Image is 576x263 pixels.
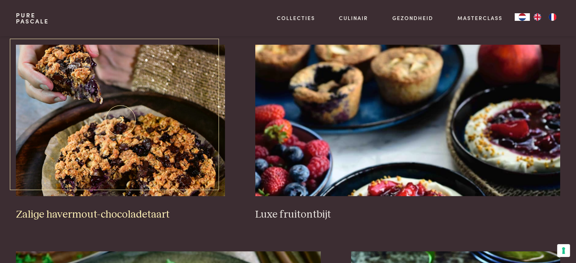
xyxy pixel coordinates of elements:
[515,13,560,21] aside: Language selected: Nederlands
[530,13,560,21] ul: Language list
[16,45,225,221] a: Zalige havermout-chocoladetaart Zalige havermout-chocoladetaart
[255,208,560,221] h3: Luxe fruitontbijt
[16,208,225,221] h3: Zalige havermout-chocoladetaart
[16,12,49,24] a: PurePascale
[515,13,530,21] div: Language
[457,14,503,22] a: Masterclass
[255,45,560,196] img: Luxe fruitontbijt
[557,244,570,257] button: Uw voorkeuren voor toestemming voor trackingtechnologieën
[530,13,545,21] a: EN
[545,13,560,21] a: FR
[392,14,433,22] a: Gezondheid
[515,13,530,21] a: NL
[339,14,368,22] a: Culinair
[255,45,560,221] a: Luxe fruitontbijt Luxe fruitontbijt
[277,14,315,22] a: Collecties
[16,45,225,196] img: Zalige havermout-chocoladetaart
